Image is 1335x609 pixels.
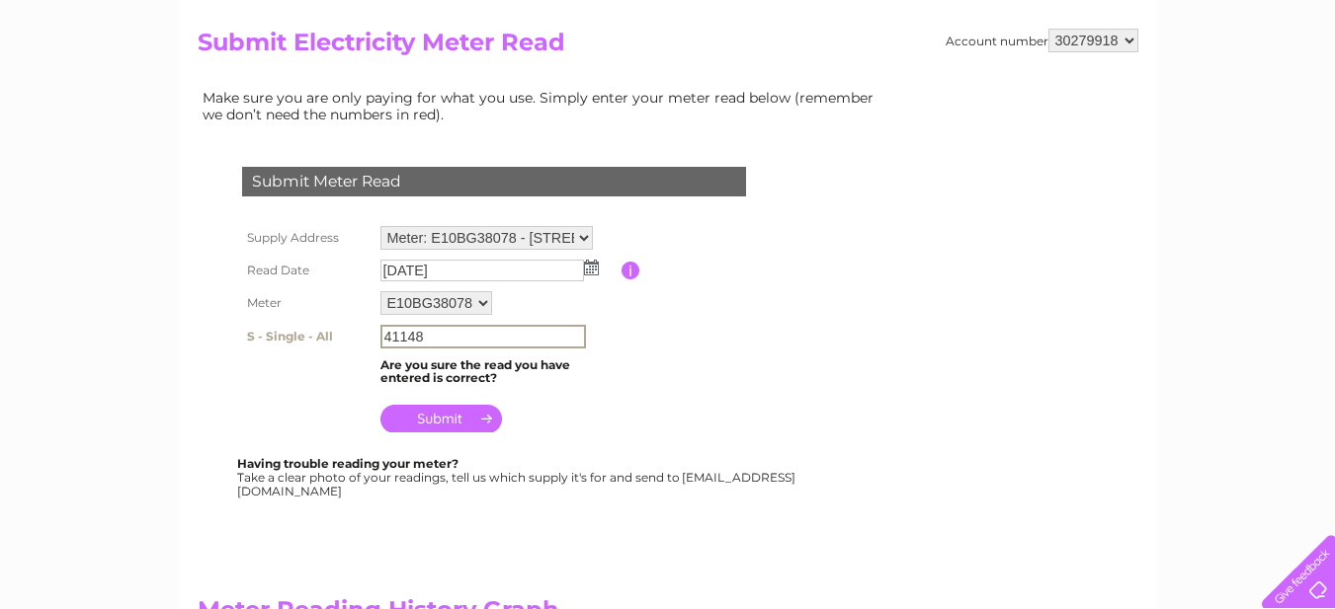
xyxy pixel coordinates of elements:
div: Take a clear photo of your readings, tell us which supply it's for and send to [EMAIL_ADDRESS][DO... [237,457,798,497]
div: Submit Meter Read [242,167,746,196]
a: Energy [1037,84,1080,99]
a: Telecoms [1092,84,1151,99]
th: S - Single - All [237,320,375,353]
div: Clear Business is a trading name of Verastar Limited (registered in [GEOGRAPHIC_DATA] No. 3667643... [202,11,1135,96]
input: Information [622,262,640,279]
img: ... [584,260,599,275]
a: Water [987,84,1025,99]
b: Having trouble reading your meter? [237,456,459,471]
a: Contact [1204,84,1252,99]
a: Log out [1270,84,1316,99]
th: Read Date [237,255,375,286]
h2: Submit Electricity Meter Read [198,29,1138,66]
a: Blog [1163,84,1192,99]
div: Account number [946,29,1138,52]
td: Are you sure the read you have entered is correct? [375,353,622,391]
a: 0333 014 3131 [962,10,1099,35]
input: Submit [380,405,502,432]
th: Meter [237,286,375,320]
td: Make sure you are only paying for what you use. Simply enter your meter read below (remember we d... [198,85,889,126]
img: logo.png [46,51,147,112]
th: Supply Address [237,221,375,255]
